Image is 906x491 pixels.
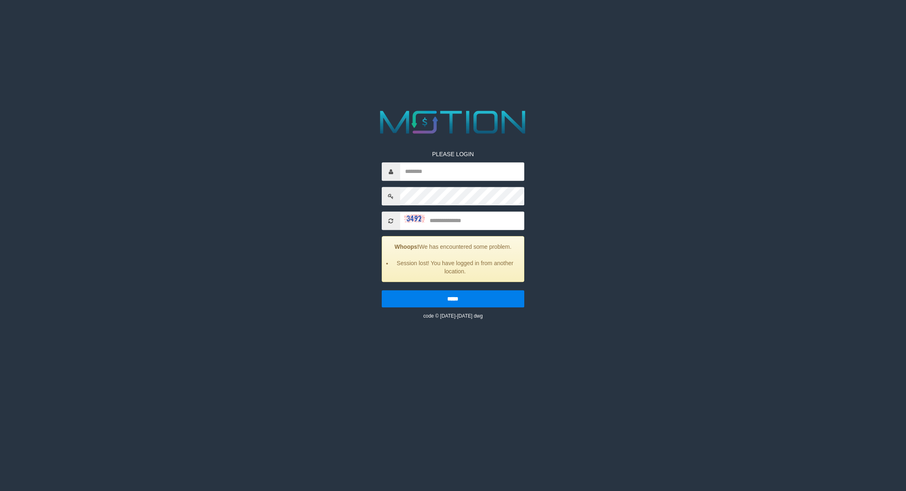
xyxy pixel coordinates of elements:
img: captcha [404,214,425,223]
li: Session lost! You have logged in from another location. [392,259,518,275]
div: We has encountered some problem. [382,236,525,282]
strong: Whoops! [394,243,419,250]
small: code © [DATE]-[DATE] dwg [423,313,482,319]
p: PLEASE LOGIN [382,150,525,158]
img: MOTION_logo.png [374,107,532,138]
